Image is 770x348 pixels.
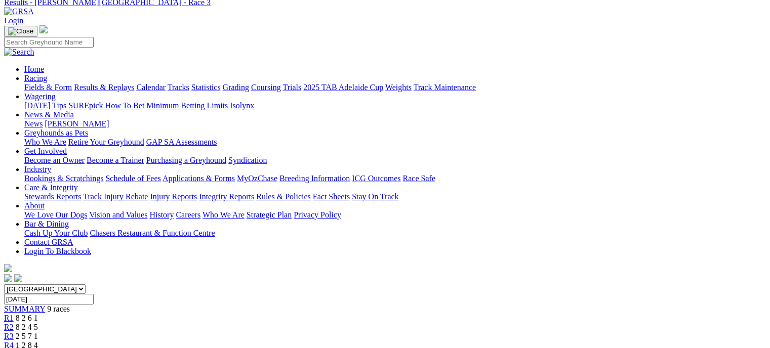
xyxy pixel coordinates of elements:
a: SUREpick [68,101,103,110]
a: We Love Our Dogs [24,210,87,219]
span: 8 2 6 1 [16,314,38,322]
a: Stay On Track [352,192,398,201]
a: R2 [4,323,14,331]
a: Become a Trainer [87,156,144,164]
button: Toggle navigation [4,26,37,37]
a: MyOzChase [237,174,277,183]
a: R1 [4,314,14,322]
a: History [149,210,174,219]
a: Privacy Policy [294,210,341,219]
a: [PERSON_NAME] [45,119,109,128]
img: Close [8,27,33,35]
a: SUMMARY [4,304,45,313]
a: Retire Your Greyhound [68,138,144,146]
a: Industry [24,165,51,173]
a: Chasers Restaurant & Function Centre [90,229,215,237]
div: Get Involved [24,156,766,165]
a: Who We Are [202,210,245,219]
a: News [24,119,43,128]
a: GAP SA Assessments [146,138,217,146]
span: 2 5 7 1 [16,332,38,340]
a: Careers [176,210,200,219]
a: Track Maintenance [414,83,476,92]
a: Race Safe [402,174,435,183]
span: 8 2 4 5 [16,323,38,331]
span: 9 races [47,304,70,313]
input: Select date [4,294,94,304]
a: Statistics [191,83,221,92]
a: Login [4,16,23,25]
a: Tracks [168,83,189,92]
a: Login To Blackbook [24,247,91,255]
a: About [24,201,45,210]
a: Fields & Form [24,83,72,92]
a: Contact GRSA [24,238,73,246]
div: About [24,210,766,220]
a: Home [24,65,44,73]
a: Track Injury Rebate [83,192,148,201]
a: Weights [385,83,412,92]
img: logo-grsa-white.png [4,264,12,272]
a: Racing [24,74,47,82]
a: Greyhounds as Pets [24,128,88,137]
a: Become an Owner [24,156,85,164]
a: Bar & Dining [24,220,69,228]
a: Cash Up Your Club [24,229,88,237]
a: Schedule of Fees [105,174,160,183]
a: Fact Sheets [313,192,350,201]
a: Breeding Information [279,174,350,183]
a: Get Involved [24,147,67,155]
a: News & Media [24,110,74,119]
img: GRSA [4,7,34,16]
div: Bar & Dining [24,229,766,238]
a: How To Bet [105,101,145,110]
div: Greyhounds as Pets [24,138,766,147]
div: Wagering [24,101,766,110]
a: R3 [4,332,14,340]
a: Bookings & Scratchings [24,174,103,183]
div: Industry [24,174,766,183]
a: Care & Integrity [24,183,78,192]
a: Minimum Betting Limits [146,101,228,110]
div: Care & Integrity [24,192,766,201]
a: Stewards Reports [24,192,81,201]
a: Applications & Forms [163,174,235,183]
img: facebook.svg [4,274,12,282]
a: Calendar [136,83,166,92]
div: Racing [24,83,766,92]
div: News & Media [24,119,766,128]
a: Injury Reports [150,192,197,201]
input: Search [4,37,94,48]
a: Grading [223,83,249,92]
a: Who We Are [24,138,66,146]
a: Rules & Policies [256,192,311,201]
a: Vision and Values [89,210,147,219]
img: twitter.svg [14,274,22,282]
a: Syndication [228,156,267,164]
a: Results & Replays [74,83,134,92]
a: Integrity Reports [199,192,254,201]
a: Purchasing a Greyhound [146,156,226,164]
a: Trials [282,83,301,92]
a: Coursing [251,83,281,92]
a: Isolynx [230,101,254,110]
a: [DATE] Tips [24,101,66,110]
a: ICG Outcomes [352,174,400,183]
img: logo-grsa-white.png [39,25,48,33]
img: Search [4,48,34,57]
a: 2025 TAB Adelaide Cup [303,83,383,92]
a: Wagering [24,92,56,101]
a: Strategic Plan [247,210,292,219]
